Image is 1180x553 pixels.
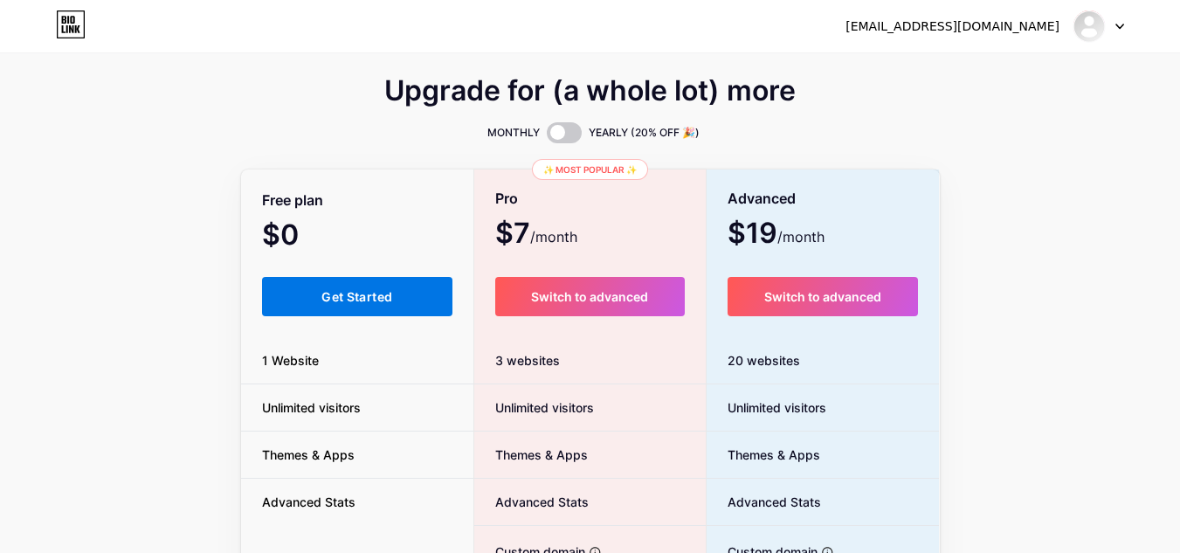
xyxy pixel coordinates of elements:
[384,80,796,101] span: Upgrade for (a whole lot) more
[241,351,340,370] span: 1 Website
[845,17,1059,36] div: [EMAIL_ADDRESS][DOMAIN_NAME]
[495,277,685,316] button: Switch to advanced
[262,277,453,316] button: Get Started
[241,446,376,464] span: Themes & Apps
[707,398,826,417] span: Unlimited visitors
[262,225,346,249] span: $0
[728,277,919,316] button: Switch to advanced
[487,124,540,142] span: MONTHLY
[241,493,376,511] span: Advanced Stats
[589,124,700,142] span: YEARLY (20% OFF 🎉)
[531,289,648,304] span: Switch to advanced
[474,446,588,464] span: Themes & Apps
[707,493,821,511] span: Advanced Stats
[321,289,392,304] span: Get Started
[777,226,825,247] span: /month
[474,493,589,511] span: Advanced Stats
[728,223,825,247] span: $19
[707,337,940,384] div: 20 websites
[764,289,881,304] span: Switch to advanced
[530,226,577,247] span: /month
[495,183,518,214] span: Pro
[1073,10,1106,43] img: allelectricstore
[474,337,706,384] div: 3 websites
[241,398,382,417] span: Unlimited visitors
[495,223,577,247] span: $7
[707,446,820,464] span: Themes & Apps
[474,398,594,417] span: Unlimited visitors
[262,185,323,216] span: Free plan
[728,183,796,214] span: Advanced
[532,159,648,180] div: ✨ Most popular ✨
